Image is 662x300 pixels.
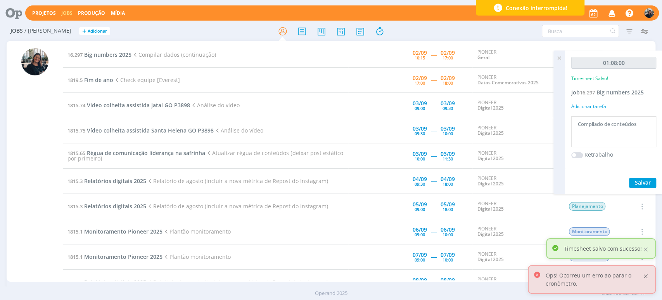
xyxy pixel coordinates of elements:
[67,76,113,84] a: 1819.5Fim de ano
[477,150,557,162] div: PIONEER
[113,76,180,84] span: Check equipe [Everest]
[431,152,437,159] span: -----
[67,127,85,134] span: 1815.75
[76,10,107,16] button: Produção
[477,54,489,61] a: Geral
[67,51,83,58] span: 16.297
[506,4,567,12] span: Conexão interrompida!
[477,105,503,111] a: Digital 2025
[67,127,214,134] a: 1815.75Vídeo colheita assistida Santa Helena GO P3898
[415,106,425,110] div: 09:00
[431,278,437,286] span: -----
[146,202,328,210] span: Relatório de agosto (incluir a nova métrica de Repost do Instagram)
[84,177,146,185] span: Relatórios digitais 2025
[571,89,644,96] a: Job16.297Big numbers 2025
[442,258,453,262] div: 10:00
[84,278,146,286] span: Relatórios digitais 2025
[162,253,231,260] span: Plantão monitoramento
[564,244,642,253] p: Timesheet salvo com sucesso!
[67,150,85,157] span: 1815.65
[442,106,453,110] div: 09:30
[415,232,425,237] div: 09:00
[415,157,425,161] div: 10:00
[629,178,656,188] button: Salvar
[477,180,503,187] a: Digital 2025
[413,227,427,232] div: 06/09
[635,179,651,186] span: Salvar
[431,253,437,260] span: -----
[413,176,427,182] div: 04/09
[431,127,437,134] span: -----
[477,155,503,162] a: Digital 2025
[442,131,453,136] div: 10:00
[67,278,146,286] a: 1815.3Relatórios digitais 2025
[644,8,654,18] img: M
[442,81,453,85] div: 18:00
[415,56,425,60] div: 10:15
[413,151,427,157] div: 03/09
[67,177,146,185] a: 1815.3Relatórios digitais 2025
[477,231,503,237] a: Digital 2025
[415,81,425,85] div: 17:00
[88,29,107,34] span: Adicionar
[477,130,503,136] a: Digital 2025
[580,89,595,96] span: 16.297
[146,278,328,286] span: Relatório de agosto (incluir a nova métrica de Repost do Instagram)
[569,227,610,236] span: Monitoramento
[190,101,240,109] span: Análise do vídeo
[546,271,642,288] p: Ops! Ocorreu um erro ao parar o cronômetro.
[644,6,654,20] button: M
[584,150,613,159] label: Retrabalho
[431,51,437,58] span: -----
[441,151,455,157] div: 03/09
[477,251,557,263] div: PIONEER
[87,127,214,134] span: Vídeo colheita assistida Santa Helena GO P3898
[32,10,56,16] a: Projetos
[542,25,619,37] input: Busca
[441,202,455,207] div: 05/09
[67,228,83,235] span: 1815.1
[441,50,455,56] div: 02/09
[67,253,162,260] a: 1815.1Monitoramento Pioneer 2025
[79,27,110,35] button: +Adicionar
[569,202,605,211] span: Planejamento
[214,127,263,134] span: Análise do vídeo
[441,101,455,106] div: 03/09
[442,56,453,60] div: 17:00
[571,103,656,110] div: Adicionar tarefa
[441,277,455,283] div: 08/09
[67,51,131,58] a: 16.297Big numbers 2025
[477,201,557,212] div: PIONEER
[596,89,644,96] span: Big numbers 2025
[87,149,205,157] span: Régua de comunicação liderança na safrinha
[477,277,557,288] div: PIONEER
[67,203,83,210] span: 1815.3
[571,75,608,82] p: Timesheet Salvo!
[67,149,205,157] a: 1815.65Régua de comunicação liderança na safrinha
[477,125,557,136] div: PIONEER
[84,76,113,84] span: Fim de ano
[413,202,427,207] div: 05/09
[413,75,427,81] div: 02/09
[431,76,437,84] span: -----
[477,100,557,111] div: PIONEER
[477,79,538,86] a: Datas Comemorativas 2025
[441,126,455,131] div: 03/09
[78,10,105,16] a: Produção
[84,202,146,210] span: Relatórios digitais 2025
[415,258,425,262] div: 09:00
[67,279,83,286] span: 1815.3
[431,228,437,235] span: -----
[67,202,146,210] a: 1815.3Relatórios digitais 2025
[415,182,425,186] div: 09:30
[441,252,455,258] div: 07/09
[413,101,427,106] div: 03/09
[21,48,48,75] img: M
[431,101,437,109] span: -----
[415,131,425,136] div: 09:30
[30,10,58,16] button: Projetos
[67,253,83,260] span: 1815.1
[413,277,427,283] div: 08/09
[413,252,427,258] div: 07/09
[67,149,343,162] span: Atualizar régua de conteúdos [deixar post estático por primeiro]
